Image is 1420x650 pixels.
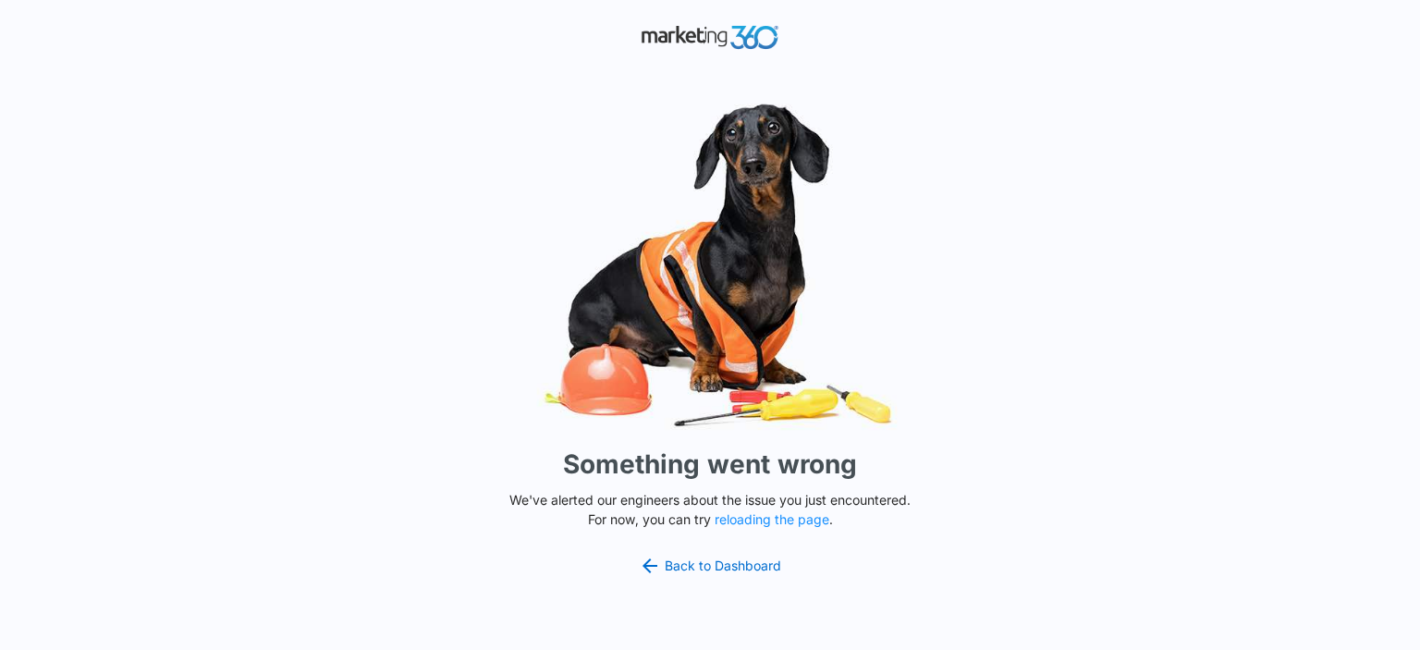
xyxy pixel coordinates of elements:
p: We've alerted our engineers about the issue you just encountered. For now, you can try . [502,490,918,529]
img: Sad Dog [433,92,987,437]
a: Back to Dashboard [639,555,781,577]
button: reloading the page [715,512,829,527]
img: Marketing 360 Logo [641,21,779,54]
h1: Something went wrong [563,445,857,484]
